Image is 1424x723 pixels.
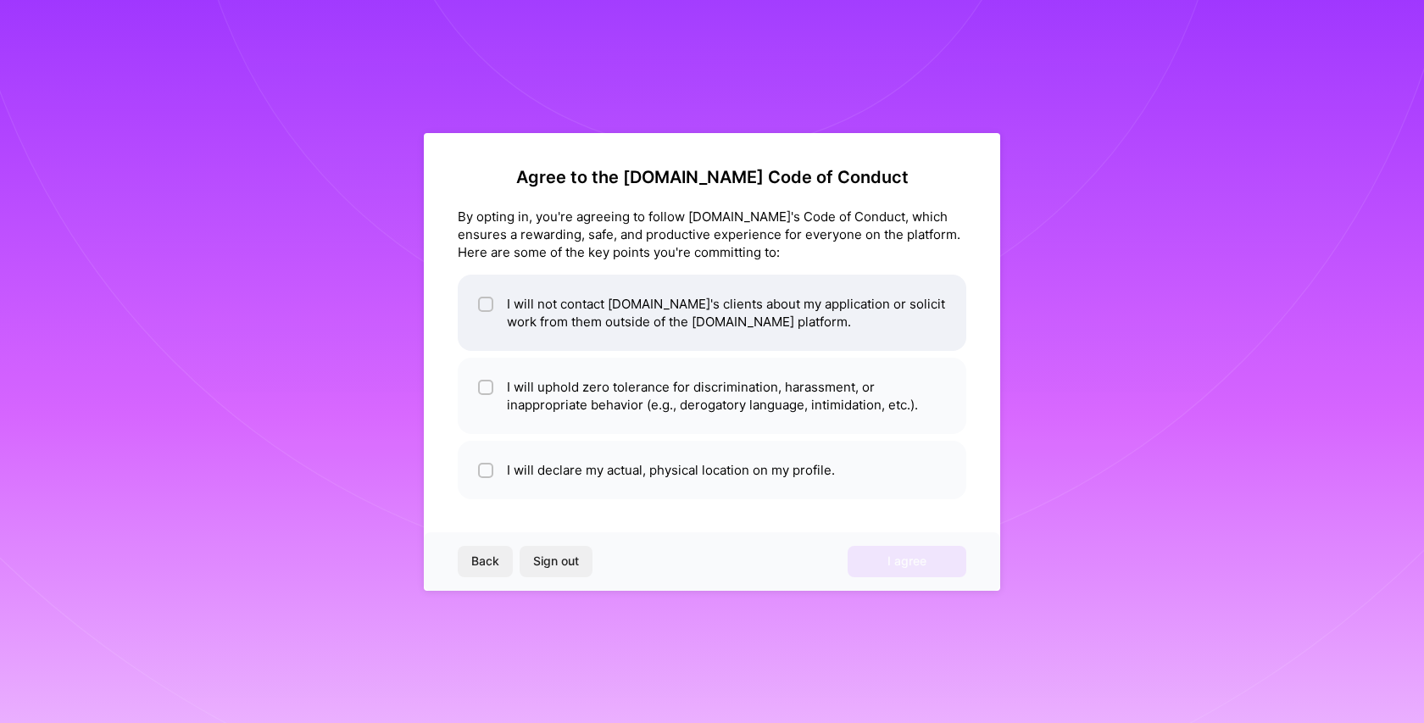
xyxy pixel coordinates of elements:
li: I will declare my actual, physical location on my profile. [458,441,966,499]
h2: Agree to the [DOMAIN_NAME] Code of Conduct [458,167,966,187]
span: Sign out [533,553,579,570]
span: Back [471,553,499,570]
button: Back [458,546,513,576]
div: By opting in, you're agreeing to follow [DOMAIN_NAME]'s Code of Conduct, which ensures a rewardin... [458,208,966,261]
li: I will uphold zero tolerance for discrimination, harassment, or inappropriate behavior (e.g., der... [458,358,966,434]
li: I will not contact [DOMAIN_NAME]'s clients about my application or solicit work from them outside... [458,275,966,351]
button: Sign out [520,546,592,576]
